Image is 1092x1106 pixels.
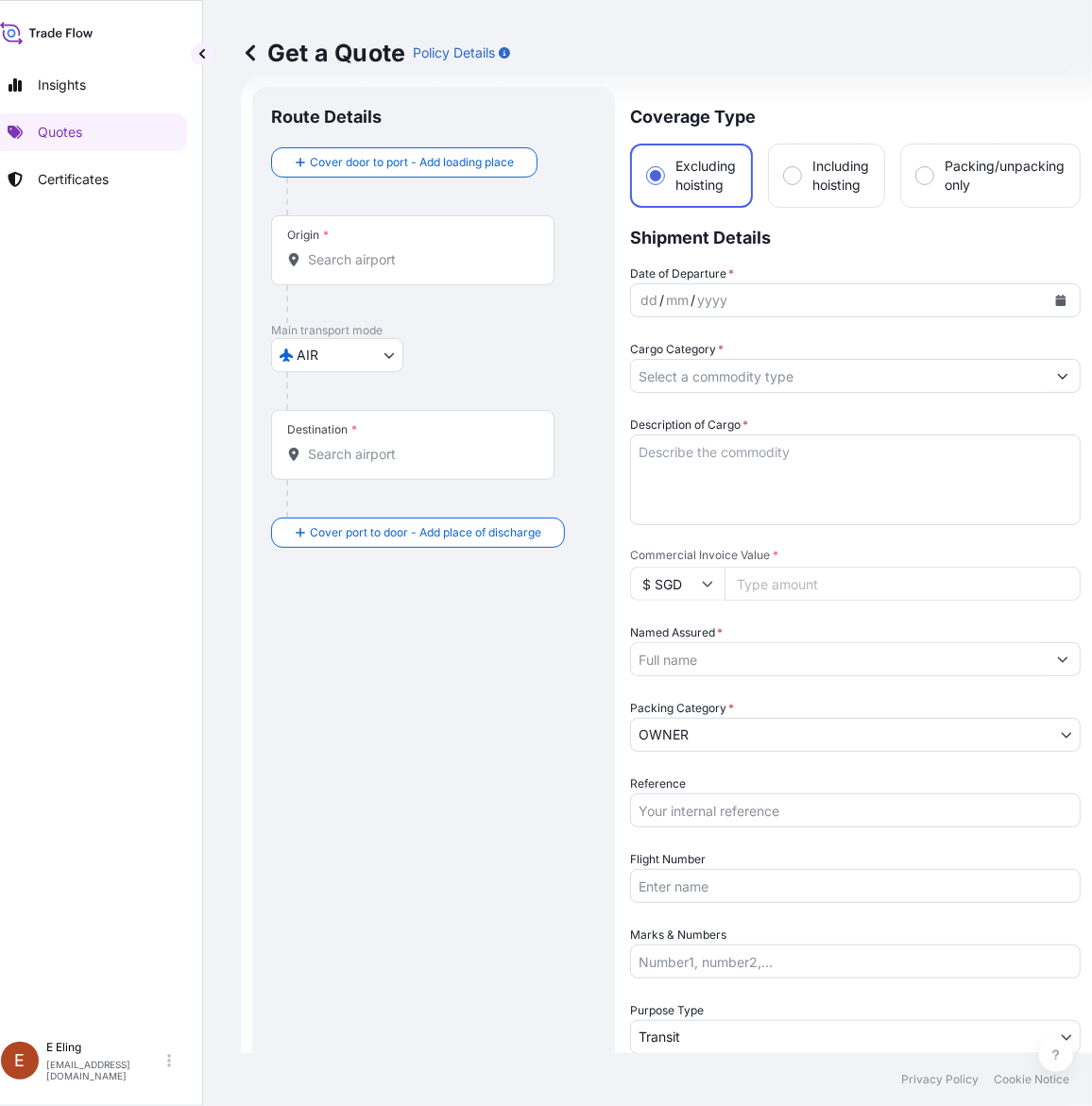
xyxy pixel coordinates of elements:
div: / [691,289,695,312]
input: Destination [308,445,531,464]
div: Origin [287,228,329,243]
span: Cover port to door - Add place of discharge [310,523,541,542]
span: E [15,1051,26,1070]
p: Get a Quote [241,38,405,68]
input: Your internal reference [630,793,1081,827]
span: Packing Category [630,699,734,718]
input: Origin [308,250,531,269]
p: Shipment Details [630,208,1081,264]
p: Route Details [271,106,382,128]
div: year, [695,289,729,312]
p: Policy Details [413,43,495,62]
input: Packing/unpacking only [916,167,933,184]
label: Flight Number [630,850,706,869]
button: Calendar [1046,285,1076,315]
span: Commercial Invoice Value [630,548,1081,563]
button: Cover port to door - Add place of discharge [271,518,565,548]
a: Cookie Notice [994,1072,1069,1087]
span: AIR [297,346,318,365]
button: Transit [630,1020,1081,1054]
button: Show suggestions [1046,359,1080,393]
div: / [659,289,664,312]
span: Date of Departure [630,264,734,283]
button: Select transport [271,338,403,372]
p: E Eling [46,1040,163,1055]
label: Reference [630,774,686,793]
span: Packing/unpacking only [945,157,1065,195]
button: Show suggestions [1046,642,1080,676]
input: Select a commodity type [631,359,1046,393]
input: Excluding hoisting [647,167,664,184]
span: Cover door to port - Add loading place [310,153,514,172]
div: Destination [287,422,357,437]
span: Transit [639,1028,680,1046]
span: Excluding hoisting [675,157,736,195]
div: day, [639,289,659,312]
span: OWNER [639,725,689,744]
a: Privacy Policy [901,1072,979,1087]
p: Quotes [38,123,82,142]
p: Certificates [38,170,109,189]
button: OWNER [630,718,1081,752]
input: Including hoisting [784,167,801,184]
span: Including hoisting [812,157,869,195]
p: Main transport mode [271,323,596,338]
label: Named Assured [630,623,723,642]
div: month, [664,289,691,312]
button: Cover door to port - Add loading place [271,147,537,178]
input: Enter name [630,869,1081,903]
input: Full name [631,642,1046,676]
input: Number1, number2,... [630,944,1081,978]
input: Type amount [725,567,1081,601]
p: [EMAIL_ADDRESS][DOMAIN_NAME] [46,1059,163,1081]
label: Marks & Numbers [630,926,726,944]
label: Cargo Category [630,340,724,359]
p: Insights [38,76,86,94]
p: Coverage Type [630,87,1081,144]
label: Description of Cargo [630,416,748,434]
span: Purpose Type [630,1001,704,1020]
